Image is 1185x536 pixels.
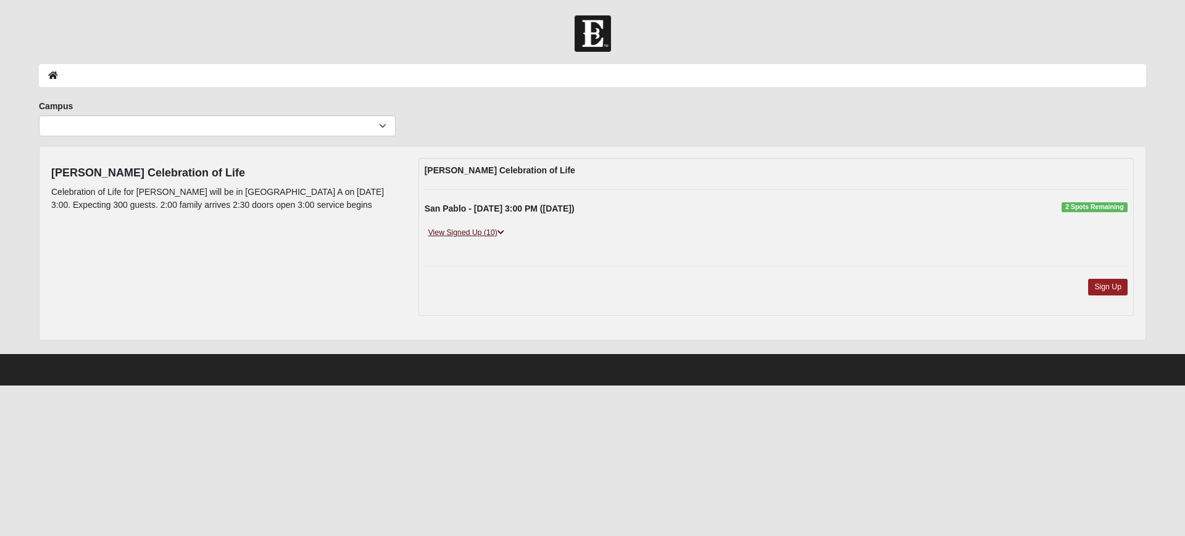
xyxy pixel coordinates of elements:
a: Sign Up [1088,279,1128,295]
img: Church of Eleven22 Logo [575,15,611,52]
h4: [PERSON_NAME] Celebration of Life [51,167,400,180]
span: 2 Spots Remaining [1062,202,1128,212]
strong: [PERSON_NAME] Celebration of Life [425,165,575,175]
a: View Signed Up (10) [425,226,508,239]
strong: San Pablo - [DATE] 3:00 PM ([DATE]) [425,204,575,213]
p: Celebration of Life for [PERSON_NAME] will be in [GEOGRAPHIC_DATA] A on [DATE] 3:00. Expecting 30... [51,186,400,212]
label: Campus [39,100,73,112]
